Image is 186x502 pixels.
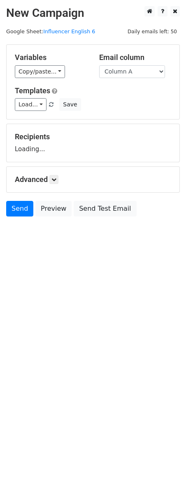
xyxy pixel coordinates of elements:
div: Loading... [15,132,171,154]
a: Influencer English 6 [43,28,95,35]
h5: Recipients [15,132,171,141]
h5: Email column [99,53,171,62]
a: Send Test Email [74,201,136,216]
span: Daily emails left: 50 [125,27,180,36]
button: Save [59,98,81,111]
a: Daily emails left: 50 [125,28,180,35]
small: Google Sheet: [6,28,95,35]
a: Templates [15,86,50,95]
a: Load... [15,98,46,111]
a: Send [6,201,33,216]
h2: New Campaign [6,6,180,20]
h5: Variables [15,53,87,62]
h5: Advanced [15,175,171,184]
a: Preview [35,201,72,216]
a: Copy/paste... [15,65,65,78]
